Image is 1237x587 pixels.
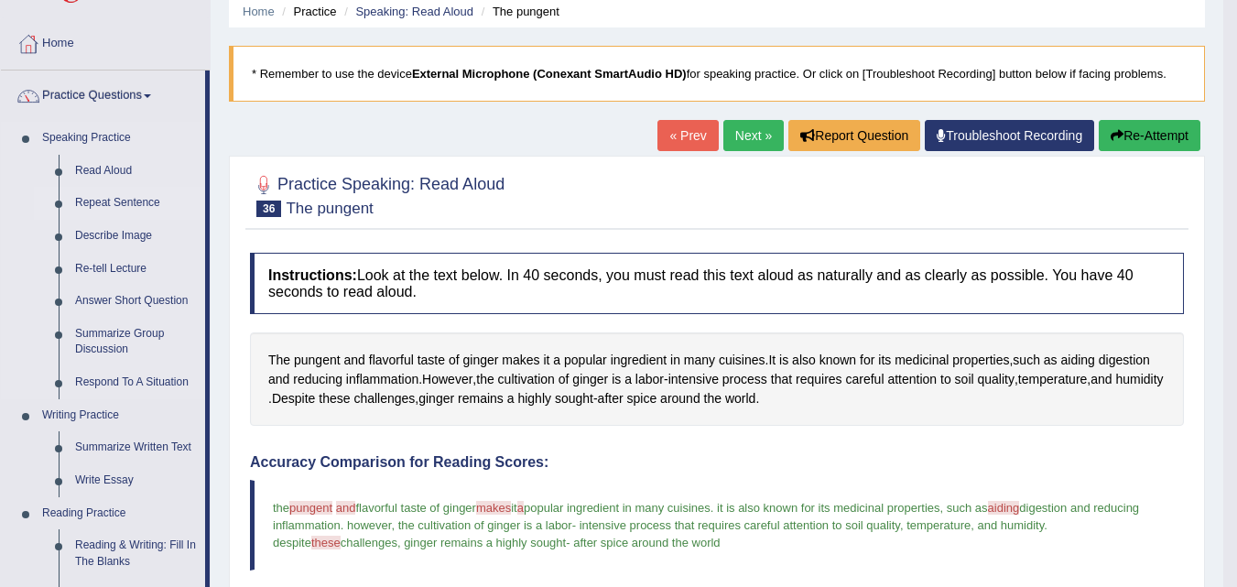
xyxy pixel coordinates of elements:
span: Click to see word definition [449,351,460,370]
span: Click to see word definition [670,351,680,370]
span: Click to see word definition [293,370,342,389]
a: Troubleshoot Recording [925,120,1094,151]
span: after spice around the world [573,536,720,549]
a: Summarize Written Text [67,431,205,464]
span: Click to see word definition [878,351,891,370]
span: Click to see word definition [1044,351,1058,370]
span: Click to see word definition [627,389,657,408]
span: it is also known for its medicinal properties [717,501,940,515]
span: Click to see word definition [498,370,555,389]
a: Practice Questions [1,71,205,116]
span: Click to see word definition [268,351,290,370]
a: Home [1,18,210,64]
span: Click to see word definition [272,389,315,408]
span: Click to see word definition [611,351,667,370]
span: Click to see word definition [845,370,884,389]
span: the cultivation of ginger is a labor [398,518,572,532]
span: Click to see word definition [476,370,494,389]
span: Click to see word definition [796,370,842,389]
span: Click to see word definition [725,389,755,408]
span: Click to see word definition [268,370,289,389]
span: , [397,536,401,549]
span: Click to see word definition [1013,351,1040,370]
a: Re-tell Lecture [67,253,205,286]
div: . , . , - , , . , - . [250,332,1184,426]
a: Summarize Group Discussion [67,318,205,366]
span: Click to see word definition [344,351,365,370]
a: Repeat Sentence [67,187,205,220]
span: 36 [256,201,281,217]
span: Click to see word definition [771,370,792,389]
b: External Microphone (Conexant SmartAudio HD) [412,67,687,81]
span: temperature [906,518,971,532]
span: these [311,536,341,549]
span: Click to see word definition [612,370,621,389]
span: Click to see word definition [635,370,664,389]
a: Write Essay [67,464,205,497]
h4: Look at the text below. In 40 seconds, you must read this text aloud as naturally and as clearly ... [250,253,1184,314]
span: digestion and reducing inflammation [273,501,1143,532]
span: ginger remains a highly sought [404,536,566,549]
span: , [971,518,974,532]
span: Click to see word definition [624,370,632,389]
span: Click to see word definition [1091,370,1112,389]
span: and humidity [977,518,1044,532]
button: Report Question [788,120,920,151]
span: and [336,501,356,515]
span: challenges [341,536,397,549]
span: Click to see word definition [543,351,549,370]
small: The pungent [286,200,373,217]
span: a [517,501,524,515]
span: Click to see word definition [1018,370,1087,389]
span: Click to see word definition [1115,370,1163,389]
a: Speaking Practice [34,122,205,155]
span: Click to see word definition [660,389,700,408]
span: Click to see word definition [559,370,570,389]
span: . [1044,518,1047,532]
span: Click to see word definition [564,351,607,370]
span: Click to see word definition [819,351,856,370]
span: Click to see word definition [940,370,951,389]
span: . [711,501,714,515]
span: Click to see word definition [507,389,515,408]
span: Click to see word definition [463,351,499,370]
span: the [273,501,289,515]
a: Reading Practice [34,497,205,530]
span: Click to see word definition [722,370,767,389]
span: , [391,518,395,532]
span: . [341,518,344,532]
a: « Prev [657,120,718,151]
span: Click to see word definition [768,351,776,370]
span: Click to see word definition [978,370,1015,389]
span: popular ingredient in many cuisines [524,501,711,515]
button: Re-Attempt [1099,120,1200,151]
a: Answer Short Question [67,285,205,318]
a: Read Aloud [67,155,205,188]
span: Click to see word definition [418,389,454,408]
span: despite [273,536,311,549]
span: Click to see word definition [418,351,445,370]
span: , [900,518,904,532]
span: Click to see word definition [319,389,350,408]
span: Click to see word definition [422,370,472,389]
span: , [940,501,944,515]
span: it [511,501,517,515]
span: Click to see word definition [553,351,560,370]
span: - [566,536,570,549]
span: however [347,518,391,532]
span: Click to see word definition [517,389,551,408]
a: Speaking: Read Aloud [355,5,473,18]
a: Respond To A Situation [67,366,205,399]
a: Home [243,5,275,18]
span: pungent [289,501,332,515]
li: Practice [277,3,336,20]
span: Click to see word definition [952,351,1009,370]
blockquote: * Remember to use the device for speaking practice. Or click on [Troubleshoot Recording] button b... [229,46,1205,102]
span: Click to see word definition [572,370,608,389]
span: Click to see word definition [887,370,937,389]
span: Click to see word definition [555,389,593,408]
a: Describe Image [67,220,205,253]
span: Click to see word definition [955,370,974,389]
h4: Accuracy Comparison for Reading Scores: [250,454,1184,471]
span: Click to see word definition [704,389,722,408]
